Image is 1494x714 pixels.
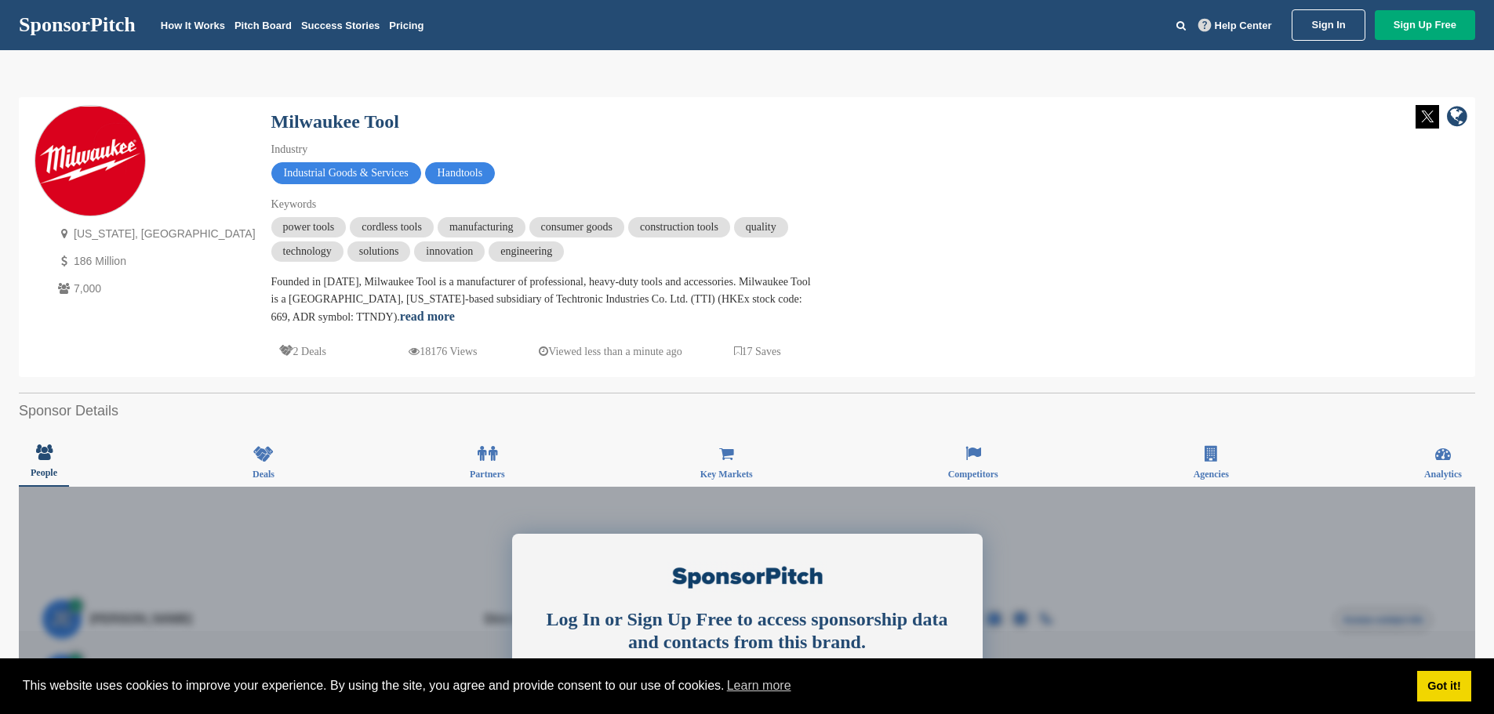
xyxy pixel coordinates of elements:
[414,241,485,262] span: innovation
[350,217,434,237] span: cordless tools
[628,217,730,237] span: construction tools
[35,107,145,216] img: Sponsorpitch & Milwaukee Tool
[31,468,57,477] span: People
[234,20,292,31] a: Pitch Board
[347,241,411,262] span: solutions
[725,674,794,698] a: learn more about cookies
[1194,469,1229,479] span: Agencies
[540,608,955,654] div: Log In or Sign Up Free to access sponsorship data and contacts from this brand.
[271,111,399,132] a: Milwaukee Tool
[54,224,256,244] p: [US_STATE], [GEOGRAPHIC_DATA]
[539,342,682,361] p: Viewed less than a minute ago
[1195,16,1275,34] a: Help Center
[271,162,421,184] span: Industrial Goods & Services
[470,469,505,479] span: Partners
[489,241,564,262] span: engineering
[438,217,525,237] span: manufacturing
[253,469,274,479] span: Deals
[409,342,477,361] p: 18176 Views
[271,274,820,326] div: Founded in [DATE], Milwaukee Tool is a manufacturer of professional, heavy-duty tools and accesso...
[19,400,1475,422] h2: Sponsor Details
[54,252,256,271] p: 186 Million
[734,217,788,237] span: quality
[19,15,136,35] a: SponsorPitch
[1417,671,1471,702] a: dismiss cookie message
[1447,105,1467,131] a: company link
[23,674,1405,698] span: This website uses cookies to improve your experience. By using the site, you agree and provide co...
[271,141,820,158] div: Industry
[301,20,380,31] a: Success Stories
[1424,469,1462,479] span: Analytics
[271,241,344,262] span: technology
[400,310,455,323] a: read more
[700,469,753,479] span: Key Markets
[734,342,781,361] p: 17 Saves
[948,469,998,479] span: Competitors
[1292,9,1365,41] a: Sign In
[271,217,347,237] span: power tools
[271,196,820,213] div: Keywords
[279,342,326,361] p: 2 Deals
[1375,10,1475,40] a: Sign Up Free
[425,162,496,184] span: Handtools
[529,217,624,237] span: consumer goods
[1416,105,1439,129] img: Twitter white
[161,20,225,31] a: How It Works
[389,20,423,31] a: Pricing
[54,279,256,299] p: 7,000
